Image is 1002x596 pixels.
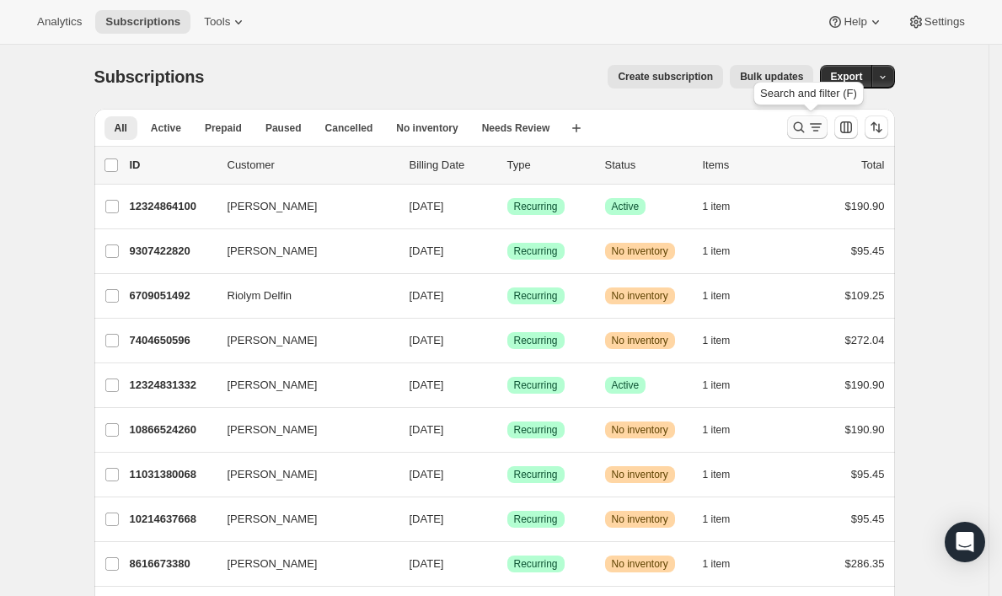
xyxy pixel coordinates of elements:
p: Status [605,157,689,174]
span: 1 item [703,289,731,303]
span: $109.25 [845,289,885,302]
span: Export [830,70,862,83]
span: Active [612,200,640,213]
p: 6709051492 [130,287,214,304]
span: Recurring [514,423,558,437]
p: 10214637668 [130,511,214,528]
span: $190.90 [845,200,885,212]
span: Bulk updates [740,70,803,83]
button: Riolym Delfin [217,282,386,309]
span: 1 item [703,200,731,213]
button: Bulk updates [730,65,813,89]
span: No inventory [396,121,458,135]
span: 1 item [703,513,731,526]
span: Prepaid [205,121,242,135]
button: Subscriptions [95,10,190,34]
button: [PERSON_NAME] [217,550,386,577]
button: [PERSON_NAME] [217,416,386,443]
button: [PERSON_NAME] [217,238,386,265]
span: 1 item [703,379,731,392]
span: [PERSON_NAME] [228,198,318,215]
div: 7404650596[PERSON_NAME][DATE]SuccessRecurringWarningNo inventory1 item$272.04 [130,329,885,352]
span: [PERSON_NAME] [228,243,318,260]
span: 1 item [703,468,731,481]
div: 6709051492Riolym Delfin[DATE]SuccessRecurringWarningNo inventory1 item$109.25 [130,284,885,308]
span: Recurring [514,468,558,481]
span: [DATE] [410,468,444,481]
span: $286.35 [845,557,885,570]
div: 10214637668[PERSON_NAME][DATE]SuccessRecurringWarningNo inventory1 item$95.45 [130,507,885,531]
button: Export [820,65,872,89]
p: 7404650596 [130,332,214,349]
span: Active [612,379,640,392]
span: 1 item [703,244,731,258]
div: 8616673380[PERSON_NAME][DATE]SuccessRecurringWarningNo inventory1 item$286.35 [130,552,885,576]
span: [DATE] [410,200,444,212]
span: [PERSON_NAME] [228,332,318,349]
span: Active [151,121,181,135]
span: Paused [265,121,302,135]
button: [PERSON_NAME] [217,193,386,220]
span: No inventory [612,423,668,437]
button: Create new view [563,116,590,140]
span: [DATE] [410,334,444,346]
span: [DATE] [410,244,444,257]
div: 12324831332[PERSON_NAME][DATE]SuccessRecurringSuccessActive1 item$190.90 [130,373,885,397]
p: 11031380068 [130,466,214,483]
span: Recurring [514,200,558,213]
span: [PERSON_NAME] [228,556,318,572]
span: [DATE] [410,289,444,302]
div: 12324864100[PERSON_NAME][DATE]SuccessRecurringSuccessActive1 item$190.90 [130,195,885,218]
span: No inventory [612,557,668,571]
span: [DATE] [410,423,444,436]
button: Sort the results [865,115,888,139]
p: Total [861,157,884,174]
button: [PERSON_NAME] [217,372,386,399]
div: Open Intercom Messenger [945,522,985,562]
button: 1 item [703,284,749,308]
p: 9307422820 [130,243,214,260]
p: 10866524260 [130,421,214,438]
div: IDCustomerBilling DateTypeStatusItemsTotal [130,157,885,174]
button: Customize table column order and visibility [834,115,858,139]
span: Cancelled [325,121,373,135]
p: Customer [228,157,396,174]
button: 1 item [703,239,749,263]
div: 9307422820[PERSON_NAME][DATE]SuccessRecurringWarningNo inventory1 item$95.45 [130,239,885,263]
button: 1 item [703,329,749,352]
button: Search and filter results [787,115,828,139]
p: 12324864100 [130,198,214,215]
span: Recurring [514,557,558,571]
span: [PERSON_NAME] [228,377,318,394]
span: Tools [204,15,230,29]
button: Settings [898,10,975,34]
button: [PERSON_NAME] [217,461,386,488]
span: No inventory [612,468,668,481]
span: No inventory [612,244,668,258]
span: $190.90 [845,379,885,391]
span: Subscriptions [105,15,180,29]
span: Settings [924,15,965,29]
span: Needs Review [482,121,550,135]
span: Recurring [514,244,558,258]
button: 1 item [703,373,749,397]
span: Analytics [37,15,82,29]
span: [PERSON_NAME] [228,421,318,438]
span: Recurring [514,513,558,526]
span: $95.45 [851,468,885,481]
button: 1 item [703,552,749,576]
button: [PERSON_NAME] [217,506,386,533]
span: Subscriptions [94,67,205,86]
div: Items [703,157,787,174]
button: Tools [194,10,257,34]
span: No inventory [612,334,668,347]
span: Recurring [514,334,558,347]
span: Create subscription [618,70,713,83]
button: Help [817,10,893,34]
span: No inventory [612,289,668,303]
span: 1 item [703,423,731,437]
div: 11031380068[PERSON_NAME][DATE]SuccessRecurringWarningNo inventory1 item$95.45 [130,463,885,486]
span: [DATE] [410,513,444,525]
span: $190.90 [845,423,885,436]
span: [PERSON_NAME] [228,466,318,483]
